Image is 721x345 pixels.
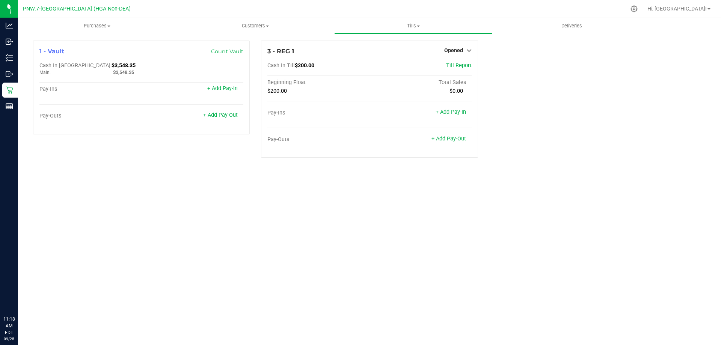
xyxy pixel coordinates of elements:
[551,23,592,29] span: Deliveries
[267,62,295,69] span: Cash In Till
[3,316,15,336] p: 11:18 AM EDT
[267,79,370,86] div: Beginning Float
[113,69,134,75] span: $3,548.35
[629,5,639,12] div: Manage settings
[8,285,30,307] iframe: Resource center
[6,22,13,29] inline-svg: Analytics
[444,47,463,53] span: Opened
[18,23,176,29] span: Purchases
[267,88,287,94] span: $200.00
[39,86,142,93] div: Pay-Ins
[23,6,131,12] span: PNW.7-[GEOGRAPHIC_DATA] (HGA Non-DEA)
[39,62,112,69] span: Cash In [GEOGRAPHIC_DATA]:
[176,23,334,29] span: Customers
[431,136,466,142] a: + Add Pay-Out
[39,48,64,55] span: 1 - Vault
[211,48,243,55] a: Count Vault
[446,62,472,69] a: Till Report
[6,86,13,94] inline-svg: Retail
[267,110,370,116] div: Pay-Ins
[39,113,142,119] div: Pay-Outs
[112,62,136,69] span: $3,548.35
[3,336,15,342] p: 09/25
[6,70,13,78] inline-svg: Outbound
[176,18,334,34] a: Customers
[449,88,463,94] span: $0.00
[39,70,51,75] span: Main:
[6,102,13,110] inline-svg: Reports
[370,79,472,86] div: Total Sales
[334,18,492,34] a: Tills
[203,112,238,118] a: + Add Pay-Out
[436,109,466,115] a: + Add Pay-In
[295,62,314,69] span: $200.00
[647,6,707,12] span: Hi, [GEOGRAPHIC_DATA]!
[18,18,176,34] a: Purchases
[6,38,13,45] inline-svg: Inbound
[335,23,492,29] span: Tills
[6,54,13,62] inline-svg: Inventory
[267,48,294,55] span: 3 - REG 1
[207,85,238,92] a: + Add Pay-In
[267,136,370,143] div: Pay-Outs
[493,18,651,34] a: Deliveries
